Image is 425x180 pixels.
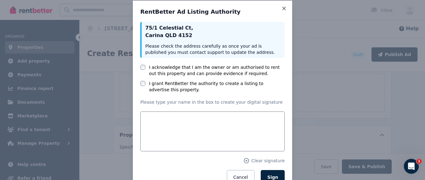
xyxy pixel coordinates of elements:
h3: RentBetter Ad Listing Authority [140,8,285,16]
span: Sign [267,175,278,180]
p: 75/1 Celestial Ct , Carina QLD 4152 [145,24,281,39]
p: Please check the address carefully as once your ad is published you must contact support to updat... [145,43,281,55]
p: Please type your name in the box to create your digital signature [140,99,285,105]
span: Clear signature [251,158,285,164]
iframe: Intercom live chat [404,159,419,174]
label: I grant RentBetter the authority to create a listing to advertise this property. [149,80,285,93]
span: 1 [417,159,422,164]
label: I acknowledge that I am the owner or am authorised to rent out this property and can provide evid... [149,64,285,77]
